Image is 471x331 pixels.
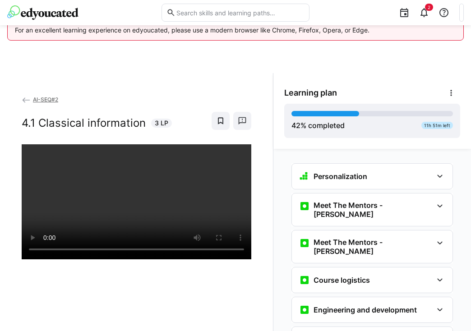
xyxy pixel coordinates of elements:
div: % completed [291,120,345,131]
p: For an excellent learning experience on edyoucated, please use a modern browser like Chrome, Fire... [15,26,456,35]
span: Learning plan [284,88,337,98]
span: AI-SEQ#2 [33,96,58,103]
h3: Personalization [314,172,367,181]
h3: Meet The Mentors - [PERSON_NAME] [314,238,433,256]
h3: Course logistics [314,276,370,285]
input: Search skills and learning paths… [175,9,305,17]
span: 3 LP [155,119,168,128]
span: 42 [291,121,300,130]
div: 11h 51m left [421,122,453,129]
h3: Engineering and development [314,305,417,314]
h3: Meet The Mentors - [PERSON_NAME] [314,201,433,219]
a: AI-SEQ#2 [22,96,58,103]
h2: 4.1 Classical information [22,116,146,130]
span: 2 [428,5,430,10]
